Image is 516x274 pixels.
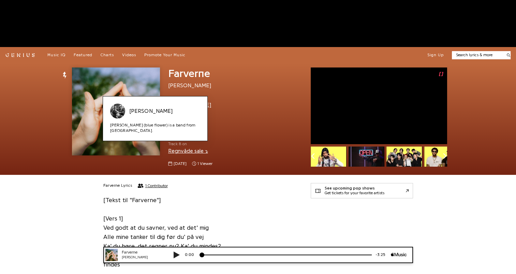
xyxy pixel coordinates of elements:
div: [PERSON_NAME] [129,108,200,115]
button: Sign Up [427,52,444,58]
span: Track 8 on [168,141,300,147]
div: -3:25 [274,5,293,11]
div: See upcoming pop shows [325,186,384,191]
h2: Farverne Lyrics [103,183,132,188]
span: 1 viewer [197,161,212,167]
a: [PERSON_NAME] [168,83,211,88]
a: Regnvåde sale [168,148,208,154]
button: 1 Contributor [138,183,168,188]
img: Cover art for Farverne by Blaue Blume [72,67,160,155]
span: 1 Contributor [145,183,168,188]
img: 72x72bb.jpg [8,2,20,14]
span: 1 viewer [192,161,212,167]
span: Producer [168,95,211,101]
div: Get tickets for your favorite artists [325,191,384,196]
input: Search lyrics & more [452,52,503,58]
span: [DATE] [174,161,187,167]
span: Farverne [168,68,210,79]
a: [PERSON_NAME] [110,104,200,119]
div: Farverne [24,3,65,9]
div: [PERSON_NAME] [24,8,65,13]
span: [PERSON_NAME] (blue flower) is a band from [GEOGRAPHIC_DATA]. [110,123,200,134]
a: See upcoming pop showsGet tickets for your favorite artists [311,183,413,198]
